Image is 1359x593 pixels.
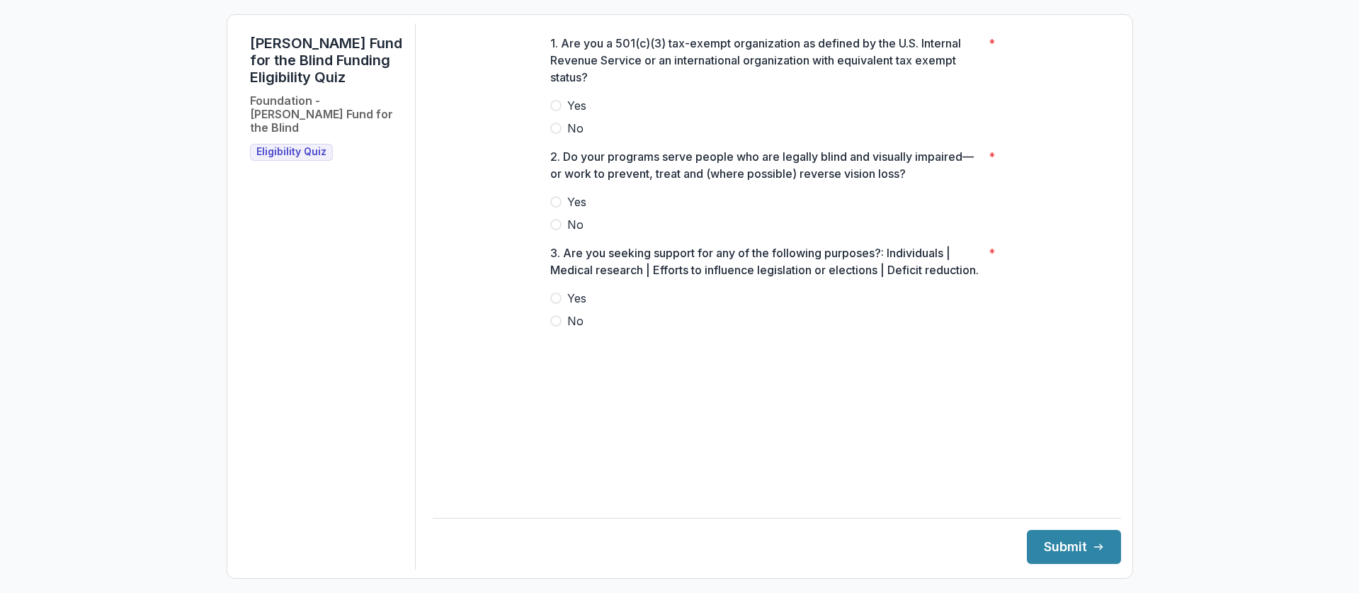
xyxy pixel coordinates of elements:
button: Submit [1027,530,1121,564]
h2: Foundation - [PERSON_NAME] Fund for the Blind [250,94,404,135]
span: No [567,216,584,233]
span: Yes [567,97,586,114]
h1: [PERSON_NAME] Fund for the Blind Funding Eligibility Quiz [250,35,404,86]
span: No [567,312,584,329]
span: Yes [567,290,586,307]
span: Eligibility Quiz [256,146,326,158]
span: Yes [567,193,586,210]
p: 3. Are you seeking support for any of the following purposes?: Individuals | Medical research | E... [550,244,983,278]
p: 1. Are you a 501(c)(3) tax-exempt organization as defined by the U.S. Internal Revenue Service or... [550,35,983,86]
p: 2. Do your programs serve people who are legally blind and visually impaired—or work to prevent, ... [550,148,983,182]
span: No [567,120,584,137]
